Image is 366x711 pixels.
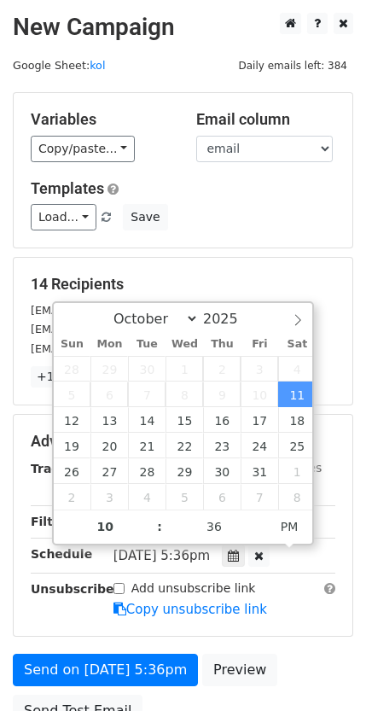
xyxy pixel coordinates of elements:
span: October 13, 2025 [90,407,128,433]
span: November 8, 2025 [278,484,316,510]
span: September 30, 2025 [128,356,166,382]
span: Click to toggle [266,510,313,544]
span: October 5, 2025 [54,382,91,407]
span: [DATE] 5:36pm [113,548,210,563]
div: 聊天小组件 [281,629,366,711]
span: October 3, 2025 [241,356,278,382]
span: November 6, 2025 [203,484,241,510]
span: October 30, 2025 [203,458,241,484]
span: October 23, 2025 [203,433,241,458]
span: October 1, 2025 [166,356,203,382]
span: October 10, 2025 [241,382,278,407]
span: October 11, 2025 [278,382,316,407]
a: Copy unsubscribe link [113,602,267,617]
span: Sun [54,339,91,350]
span: October 16, 2025 [203,407,241,433]
label: Add unsubscribe link [131,580,256,597]
span: November 2, 2025 [54,484,91,510]
button: Save [123,204,167,230]
a: Daily emails left: 384 [232,59,353,72]
iframe: Chat Widget [281,629,366,711]
span: October 4, 2025 [278,356,316,382]
span: October 26, 2025 [54,458,91,484]
span: October 25, 2025 [278,433,316,458]
span: October 12, 2025 [54,407,91,433]
span: Tue [128,339,166,350]
a: kol [90,59,105,72]
small: [EMAIL_ADDRESS][DOMAIN_NAME] [31,342,221,355]
small: [EMAIL_ADDRESS][DOMAIN_NAME] [31,323,221,335]
span: October 24, 2025 [241,433,278,458]
span: November 7, 2025 [241,484,278,510]
span: November 4, 2025 [128,484,166,510]
h5: Advanced [31,432,335,451]
small: [EMAIL_ADDRESS][DOMAIN_NAME] [31,304,221,317]
h5: 14 Recipients [31,275,335,294]
span: October 22, 2025 [166,433,203,458]
span: October 15, 2025 [166,407,203,433]
span: October 21, 2025 [128,433,166,458]
a: Preview [202,654,277,686]
span: October 29, 2025 [166,458,203,484]
span: October 18, 2025 [278,407,316,433]
a: Send on [DATE] 5:36pm [13,654,198,686]
span: October 8, 2025 [166,382,203,407]
small: Google Sheet: [13,59,105,72]
span: October 20, 2025 [90,433,128,458]
span: Wed [166,339,203,350]
input: Minute [162,510,266,544]
strong: Unsubscribe [31,582,114,596]
span: Daily emails left: 384 [232,56,353,75]
input: Year [199,311,260,327]
span: November 3, 2025 [90,484,128,510]
a: Load... [31,204,96,230]
h2: New Campaign [13,13,353,42]
a: Templates [31,179,104,197]
span: Mon [90,339,128,350]
span: September 28, 2025 [54,356,91,382]
span: Sat [278,339,316,350]
span: Fri [241,339,278,350]
span: : [157,510,162,544]
a: +11 more [31,366,102,388]
h5: Email column [196,110,336,129]
span: October 27, 2025 [90,458,128,484]
span: Thu [203,339,241,350]
span: October 14, 2025 [128,407,166,433]
span: October 17, 2025 [241,407,278,433]
span: October 28, 2025 [128,458,166,484]
input: Hour [54,510,158,544]
span: September 29, 2025 [90,356,128,382]
strong: Tracking [31,462,88,475]
strong: Schedule [31,547,92,561]
span: October 6, 2025 [90,382,128,407]
span: October 31, 2025 [241,458,278,484]
span: October 2, 2025 [203,356,241,382]
span: October 7, 2025 [128,382,166,407]
h5: Variables [31,110,171,129]
strong: Filters [31,515,74,528]
a: Copy/paste... [31,136,135,162]
span: November 1, 2025 [278,458,316,484]
span: October 19, 2025 [54,433,91,458]
span: October 9, 2025 [203,382,241,407]
span: November 5, 2025 [166,484,203,510]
